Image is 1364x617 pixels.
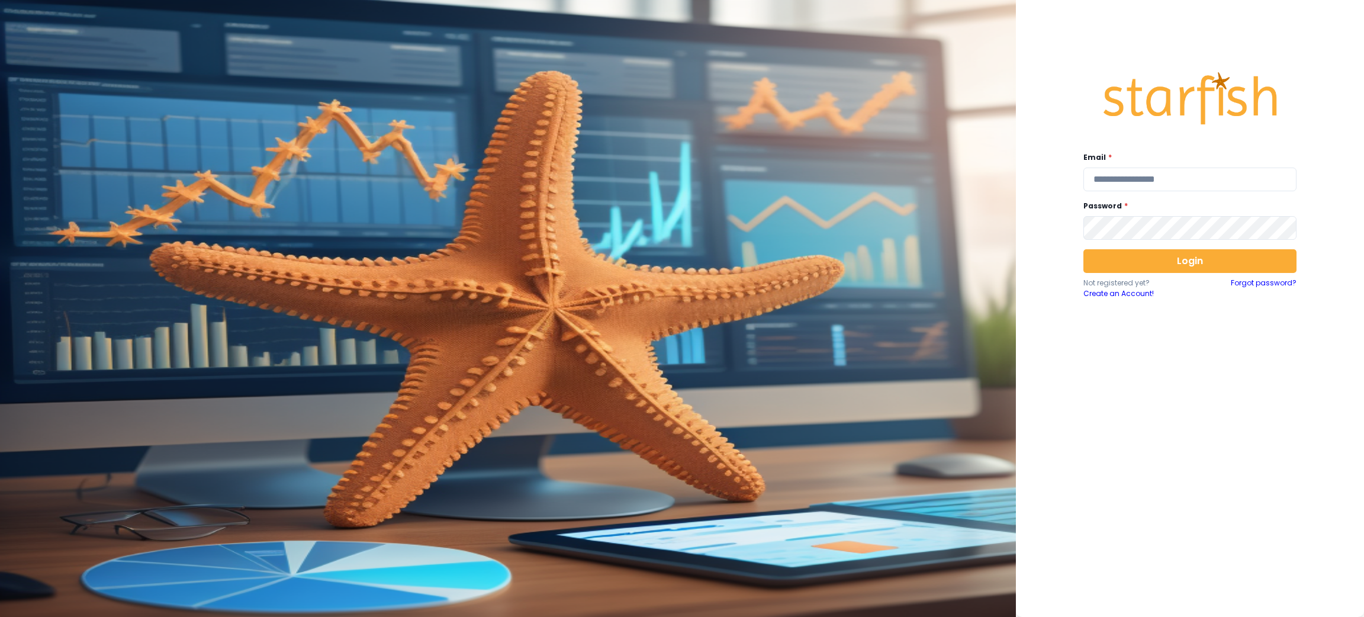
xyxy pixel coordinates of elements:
[1101,61,1279,136] img: Logo.42cb71d561138c82c4ab.png
[1083,201,1289,211] label: Password
[1083,288,1190,299] a: Create an Account!
[1083,249,1297,273] button: Login
[1083,152,1289,163] label: Email
[1083,278,1190,288] p: Not registered yet?
[1231,278,1297,299] a: Forgot password?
